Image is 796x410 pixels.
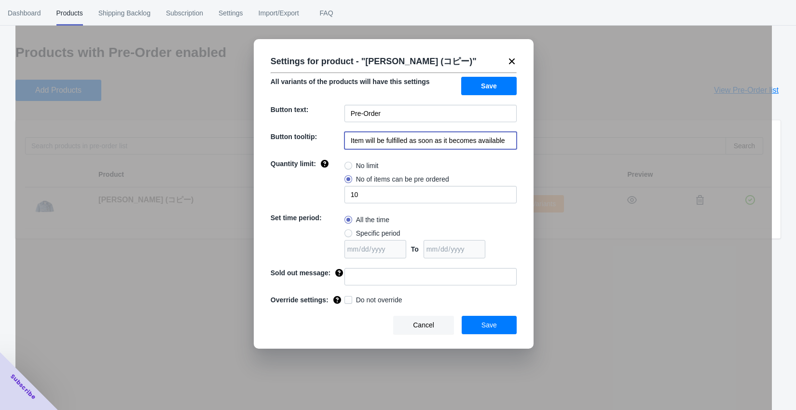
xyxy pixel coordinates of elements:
[271,78,430,85] span: All variants of the products will have this settings
[356,174,449,184] span: No of items can be pre ordered
[461,77,517,95] button: Save
[356,228,400,238] span: Specific period
[259,0,299,26] span: Import/Export
[411,245,419,253] span: To
[9,372,38,401] span: Subscribe
[219,0,243,26] span: Settings
[166,0,203,26] span: Subscription
[271,269,330,277] span: Sold out message:
[356,295,402,305] span: Do not override
[271,296,329,304] span: Override settings:
[481,82,497,90] span: Save
[413,321,434,329] span: Cancel
[315,0,339,26] span: FAQ
[481,321,497,329] span: Save
[271,133,317,141] span: Button tooltip:
[271,54,477,69] p: Settings for product - " [PERSON_NAME] (コピー) "
[56,0,83,26] span: Products
[356,161,379,170] span: No limit
[271,214,322,222] span: Set time period:
[356,215,389,225] span: All the time
[271,160,316,168] span: Quantity limit:
[271,106,309,113] span: Button text:
[462,316,517,334] button: Save
[8,0,41,26] span: Dashboard
[98,0,151,26] span: Shipping Backlog
[393,316,454,334] button: Cancel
